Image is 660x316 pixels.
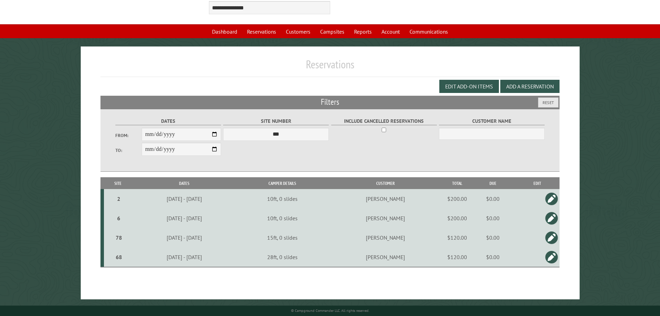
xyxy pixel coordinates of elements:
th: Customer [328,177,443,189]
td: [PERSON_NAME] [328,189,443,208]
div: 78 [107,234,131,241]
td: $200.00 [443,189,471,208]
td: [PERSON_NAME] [328,228,443,247]
a: Dashboard [208,25,241,38]
small: © Campground Commander LLC. All rights reserved. [291,308,369,313]
div: 2 [107,195,131,202]
div: [DATE] - [DATE] [133,234,236,241]
th: Site [104,177,132,189]
td: 10ft, 0 slides [237,208,328,228]
a: Account [377,25,404,38]
td: $200.00 [443,208,471,228]
td: $0.00 [471,228,515,247]
td: $0.00 [471,208,515,228]
label: Customer Name [439,117,545,125]
a: Reports [350,25,376,38]
label: Include Cancelled Reservations [331,117,437,125]
td: [PERSON_NAME] [328,208,443,228]
a: Communications [405,25,452,38]
label: To: [115,147,142,154]
div: [DATE] - [DATE] [133,215,236,222]
th: Total [443,177,471,189]
th: Dates [132,177,237,189]
button: Add a Reservation [500,80,560,93]
a: Customers [282,25,315,38]
div: 6 [107,215,131,222]
td: 15ft, 0 slides [237,228,328,247]
a: Reservations [243,25,280,38]
div: 68 [107,254,131,261]
th: Edit [515,177,560,189]
label: From: [115,132,142,139]
td: 28ft, 0 slides [237,247,328,267]
h2: Filters [100,96,560,109]
td: $120.00 [443,247,471,267]
label: Dates [115,117,221,125]
a: Campsites [316,25,349,38]
div: [DATE] - [DATE] [133,195,236,202]
td: $0.00 [471,189,515,208]
td: $120.00 [443,228,471,247]
h1: Reservations [100,58,560,77]
td: $0.00 [471,247,515,267]
button: Reset [538,97,558,108]
div: [DATE] - [DATE] [133,254,236,261]
td: 10ft, 0 slides [237,189,328,208]
th: Due [471,177,515,189]
th: Camper Details [237,177,328,189]
button: Edit Add-on Items [439,80,499,93]
label: Site Number [223,117,329,125]
td: [PERSON_NAME] [328,247,443,267]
